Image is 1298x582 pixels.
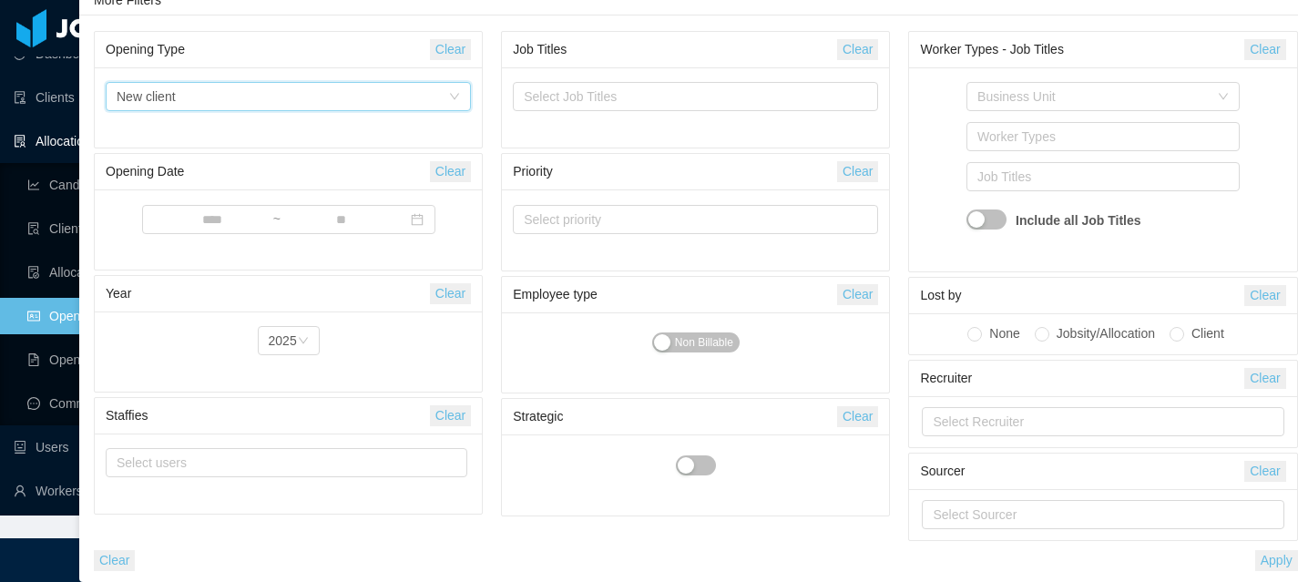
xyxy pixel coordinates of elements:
button: Clear [430,161,471,182]
button: Clear [837,39,878,60]
div: Business Unit [977,87,1209,106]
a: icon: file-searchClient Discoveries [27,210,168,247]
a: icon: file-textOpenings [27,342,168,378]
button: Clear [837,161,878,182]
div: Worker Types - Job Titles [920,33,1244,66]
button: Apply [1255,550,1298,571]
button: Clear [94,550,135,571]
button: Clear [430,283,471,304]
div: Employee type [513,278,837,311]
button: Clear [837,406,878,427]
button: Clear [1244,39,1285,60]
a: icon: auditClients [14,79,168,116]
span: Non Billable [675,333,733,352]
div: 2025 [269,327,297,354]
div: Sourcer [920,454,1244,488]
div: Job Titles [977,168,1221,186]
a: icon: file-doneAllocation Requests [27,254,168,291]
a: icon: messageComments [27,385,168,422]
div: Select Job Titles [524,87,859,106]
div: Staffies [106,399,430,433]
a: icon: userWorkers [14,473,168,509]
div: Opening Type [106,33,430,66]
div: Select Recruiter [933,413,1264,431]
span: Allocation [36,134,91,148]
span: Jobsity/Allocation [1049,326,1162,341]
button: Clear [1244,285,1285,306]
span: Client [1184,326,1232,341]
div: Select users [117,454,448,472]
div: Year [106,277,430,311]
div: Priority [513,155,837,189]
i: icon: down [1218,91,1229,104]
a: icon: robotUsers [14,429,168,465]
div: Opening Date [106,155,430,189]
div: Select Sourcer [933,505,1264,524]
div: Strategic [513,400,837,434]
button: Clear [1244,461,1285,482]
i: icon: solution [14,135,26,148]
button: Clear [837,284,878,305]
span: None [982,326,1027,341]
a: icon: line-chartCandidates Available [27,167,168,203]
div: Select priority [524,210,851,229]
div: Job Titles [513,33,837,66]
a: icon: idcardOpenings Flow [27,298,168,334]
button: Clear [1244,368,1285,389]
button: Clear [430,405,471,426]
div: Recruiter [920,362,1244,395]
div: New client [117,83,176,110]
strong: Include all Job Titles [1016,202,1140,239]
div: Lost by [920,279,1244,312]
i: icon: calendar [411,213,424,226]
div: Worker Types [977,128,1221,146]
i: icon: down [449,91,460,104]
button: Clear [430,39,471,60]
